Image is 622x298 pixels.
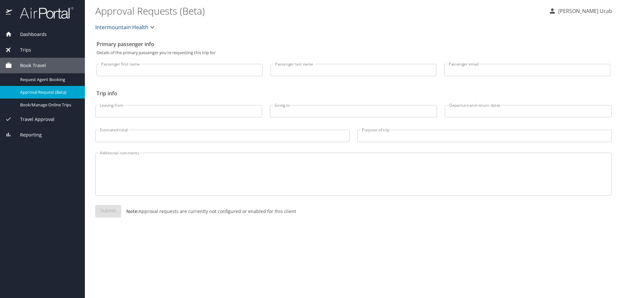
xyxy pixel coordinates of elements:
strong: Note: [126,208,139,214]
span: Request Agent Booking [20,77,77,83]
span: Dashboards [12,31,47,38]
button: [PERSON_NAME] Ucab [546,5,615,17]
span: Intermountain Health [95,23,148,32]
span: Reporting [12,131,42,138]
h2: Trip info [97,88,610,99]
p: Details of the primary passenger you're requesting this trip for [97,51,610,55]
h1: Approval Requests (Beta) [95,1,543,21]
button: Intermountain Health [93,21,159,34]
span: Book Travel [12,62,46,69]
span: Book/Manage Online Trips [20,102,77,108]
span: Travel Approval [12,116,54,123]
img: icon-airportal.png [6,6,13,19]
h2: Primary passenger info [97,39,610,49]
p: Approval requests are currently not configured or enabled for this client [121,208,296,215]
span: Approval Request (Beta) [20,89,77,95]
p: [PERSON_NAME] Ucab [556,7,612,15]
img: airportal-logo.png [13,6,74,19]
span: Trips [12,46,31,54]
